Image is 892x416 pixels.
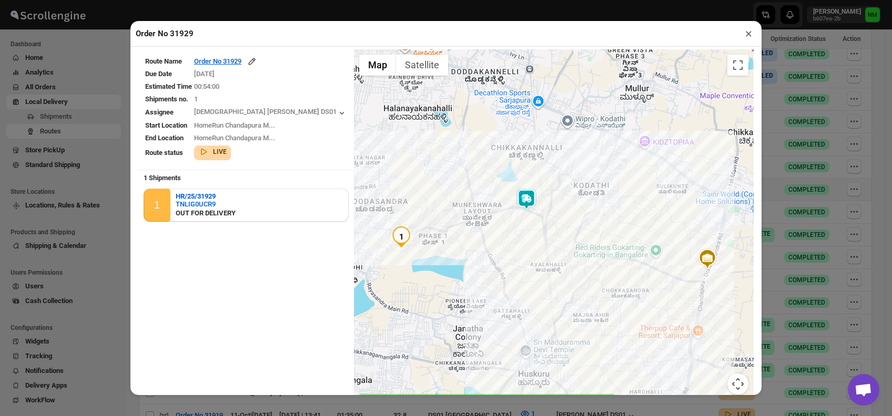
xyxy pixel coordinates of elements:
a: Open this area in Google Maps (opens a new window) [357,393,391,407]
span: Estimated Time [145,82,192,90]
img: Google [357,393,391,407]
button: Show satellite imagery [396,55,448,76]
div: HomeRun Chandapura M... [194,133,347,143]
span: Route status [145,149,183,157]
label: Assignee's live location is available and auto-updates every minute if assignee moves [358,394,615,404]
span: 00:54:00 [194,82,219,90]
button: Map camera controls [727,373,748,394]
span: Route Name [145,57,182,65]
h2: Order No 31929 [136,28,194,39]
button: LIVE [198,147,227,157]
span: [DATE] [194,70,215,78]
div: Open chat [848,374,879,405]
button: [DEMOGRAPHIC_DATA] [PERSON_NAME] DS01 [194,108,347,118]
span: Start Location [145,121,187,129]
button: Show street map [359,55,396,76]
div: OUT FOR DELIVERY [176,208,236,219]
div: 1 [154,199,160,211]
b: LIVE [213,148,227,155]
button: TNLIG0UCR9 [176,200,236,208]
button: Order No 31929 [194,56,257,67]
button: × [741,26,756,41]
b: HR/25/31929 [176,192,216,200]
b: 1 Shipments [138,169,186,187]
span: 1 [194,95,198,103]
div: 1 [391,226,412,247]
button: Toggle fullscreen view [727,55,748,76]
button: HR/25/31929 [176,192,236,200]
span: Assignee [145,108,174,116]
span: End Location [145,134,184,142]
span: Shipments no. [145,95,188,103]
span: Due Date [145,70,172,78]
div: HomeRun Chandapura M... [194,120,347,131]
